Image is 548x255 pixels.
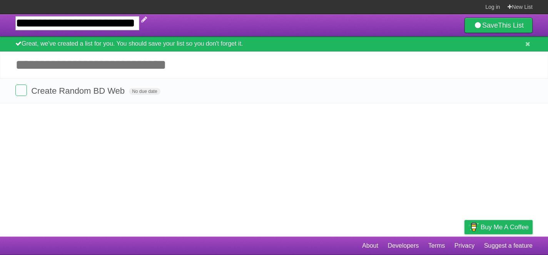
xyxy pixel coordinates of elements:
[362,238,378,253] a: About
[129,88,160,95] span: No due date
[15,84,27,96] label: Done
[468,220,479,233] img: Buy me a coffee
[31,86,127,96] span: Create Random BD Web
[481,220,529,234] span: Buy me a coffee
[454,238,474,253] a: Privacy
[498,22,524,29] b: This List
[464,220,533,234] a: Buy me a coffee
[388,238,419,253] a: Developers
[484,238,533,253] a: Suggest a feature
[464,18,533,33] a: SaveThis List
[428,238,445,253] a: Terms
